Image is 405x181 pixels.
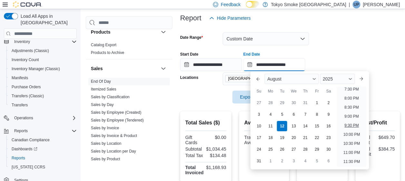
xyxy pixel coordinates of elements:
span: Products to Archive [91,50,124,55]
div: day-18 [265,133,275,143]
span: Transfers [9,101,77,109]
div: day-23 [323,133,333,143]
ul: Time [337,87,366,167]
div: day-12 [277,121,287,131]
div: August, 2025 [253,97,334,167]
div: day-2 [277,156,287,166]
div: day-21 [300,133,310,143]
span: Sales by Location [91,141,121,146]
button: Sales [159,65,167,72]
a: Sales by Location [91,141,121,146]
div: $649.70 [378,135,395,140]
a: [US_STATE] CCRS [9,163,48,171]
a: Itemized Sales [91,87,116,91]
label: Start Date [180,52,198,57]
span: Load All Apps in [GEOGRAPHIC_DATA] [18,13,77,26]
span: [US_STATE] CCRS [12,165,45,170]
span: Inventory [12,38,77,46]
span: Hide Parameters [217,15,251,21]
h2: Total Sales ($) [185,119,226,127]
button: Inventory Count [6,55,79,64]
div: day-31 [254,156,264,166]
span: Operations [14,115,33,121]
span: Reports [12,127,77,135]
a: Reports [9,154,28,162]
h3: Sales [91,65,103,72]
div: day-1 [312,98,322,108]
span: August [267,76,281,81]
button: Adjustments (Classic) [6,46,79,55]
div: Sa [323,86,333,96]
span: Manifests [9,74,77,82]
li: 11:00 PM [341,149,362,156]
a: Dashboards [6,144,79,154]
div: day-29 [277,98,287,108]
div: day-27 [254,98,264,108]
div: day-14 [300,121,310,131]
div: day-4 [300,156,310,166]
div: Th [300,86,310,96]
a: Sales by Employee (Tendered) [91,118,144,122]
a: Sales by Invoice & Product [91,133,137,138]
span: Port Elgin [225,75,276,82]
span: Inventory Count [9,56,77,64]
label: Date Range [180,35,203,40]
div: day-27 [288,144,299,154]
a: Sales by Product [91,157,120,161]
p: | [349,1,350,8]
button: Next month [356,74,366,84]
span: Feedback [221,1,240,8]
label: Locations [180,75,198,80]
span: [GEOGRAPHIC_DATA] [228,75,268,82]
span: Sales by Employee (Tendered) [91,118,144,123]
div: day-30 [288,98,299,108]
span: Sales by Day [91,102,114,107]
h3: Report [180,14,201,22]
a: Dashboards [9,145,40,153]
h3: Products [91,29,111,35]
div: Su [254,86,264,96]
span: Sales by Employee (Created) [91,110,141,115]
div: day-25 [265,144,275,154]
span: Sales by Classification [91,94,130,100]
div: day-2 [323,98,333,108]
button: Hide Parameters [207,12,253,25]
div: day-16 [323,121,333,131]
button: Inventory Manager (Classic) [6,64,79,73]
div: day-1 [265,156,275,166]
li: 8:00 PM [342,94,362,102]
div: day-4 [265,109,275,120]
li: 10:30 PM [341,140,362,147]
button: Operations [1,113,79,122]
img: Cova [13,1,42,8]
button: Purchase Orders [6,82,79,91]
div: Button. Open the year selector. 2025 is currently selected. [320,74,354,84]
span: Canadian Compliance [12,137,50,143]
a: Catalog Export [91,43,116,47]
button: Previous Month [253,74,263,84]
div: Gift Cards [185,135,205,145]
div: day-3 [254,109,264,120]
a: End Of Day [91,79,111,84]
h2: Average Spent [244,119,284,127]
span: Operations [12,114,77,122]
div: day-11 [265,121,275,131]
li: 9:00 PM [342,112,362,120]
div: day-13 [288,121,299,131]
div: day-26 [277,144,287,154]
div: Tu [277,86,287,96]
div: day-5 [312,156,322,166]
div: day-31 [300,98,310,108]
button: Manifests [6,73,79,82]
button: Export [232,90,268,103]
a: Sales by Classification [91,95,130,99]
input: Press the down key to enter a popover containing a calendar. Press the escape key to close the po... [243,58,305,71]
button: Reports [12,127,30,135]
div: day-10 [254,121,264,131]
div: day-28 [265,98,275,108]
div: $384.75 [378,146,395,152]
a: Canadian Compliance [9,136,52,144]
